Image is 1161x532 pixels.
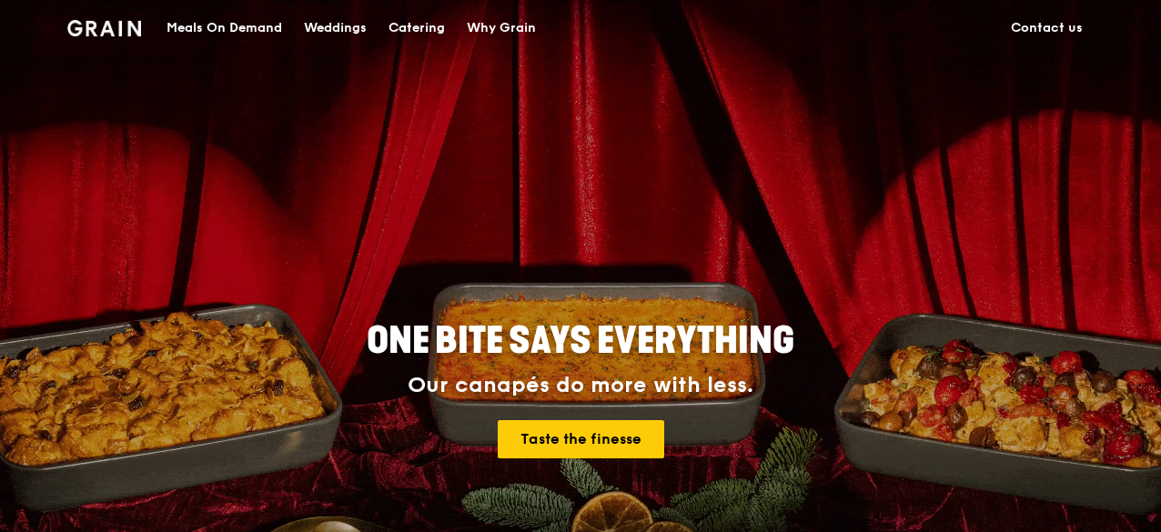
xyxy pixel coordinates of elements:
img: Grain [67,20,141,36]
a: Weddings [293,1,378,55]
span: ONE BITE SAYS EVERYTHING [367,319,794,363]
a: Catering [378,1,456,55]
a: Taste the finesse [498,420,664,458]
div: Why Grain [467,1,536,55]
a: Why Grain [456,1,547,55]
div: Meals On Demand [167,1,282,55]
div: Catering [389,1,445,55]
a: Contact us [1000,1,1094,55]
div: Weddings [304,1,367,55]
div: Our canapés do more with less. [253,373,908,398]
